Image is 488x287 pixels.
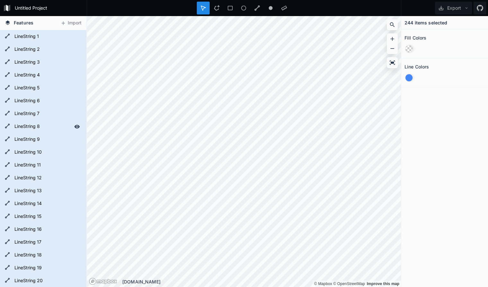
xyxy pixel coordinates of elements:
[333,282,365,286] a: OpenStreetMap
[367,282,399,286] a: Map feedback
[122,278,401,285] div: [DOMAIN_NAME]
[435,2,472,14] button: Export
[314,282,332,286] a: Mapbox
[14,19,33,26] span: Features
[405,33,427,43] h2: Fill Colors
[405,62,429,72] h2: Line Colors
[89,278,117,285] a: Mapbox logo
[57,18,85,28] button: Import
[405,19,448,26] h4: 244 items selected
